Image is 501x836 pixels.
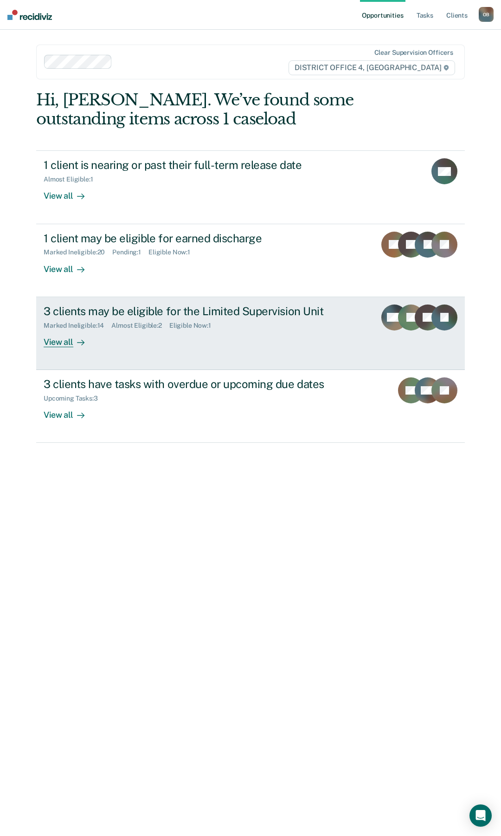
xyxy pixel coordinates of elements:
[44,175,101,183] div: Almost Eligible : 1
[44,183,96,201] div: View all
[44,248,112,256] div: Marked Ineligible : 20
[148,248,198,256] div: Eligible Now : 1
[44,305,368,318] div: 3 clients may be eligible for the Limited Supervision Unit
[36,370,465,443] a: 3 clients have tasks with overdue or upcoming due datesUpcoming Tasks:3View all
[374,49,453,57] div: Clear supervision officers
[36,297,465,370] a: 3 clients may be eligible for the Limited Supervision UnitMarked Ineligible:14Almost Eligible:2El...
[36,224,465,297] a: 1 client may be eligible for earned dischargeMarked Ineligible:20Pending:1Eligible Now:1View all
[479,7,494,22] button: OB
[36,91,379,129] div: Hi, [PERSON_NAME]. We’ve found some outstanding items across 1 caseload
[44,232,368,245] div: 1 client may be eligible for earned discharge
[44,329,96,347] div: View all
[44,256,96,274] div: View all
[44,377,369,391] div: 3 clients have tasks with overdue or upcoming due dates
[289,60,455,75] span: DISTRICT OFFICE 4, [GEOGRAPHIC_DATA]
[44,322,111,330] div: Marked Ineligible : 14
[44,395,105,402] div: Upcoming Tasks : 3
[44,402,96,421] div: View all
[479,7,494,22] div: O B
[112,248,148,256] div: Pending : 1
[7,10,52,20] img: Recidiviz
[111,322,169,330] div: Almost Eligible : 2
[36,150,465,224] a: 1 client is nearing or past their full-term release dateAlmost Eligible:1View all
[169,322,218,330] div: Eligible Now : 1
[469,804,492,827] div: Open Intercom Messenger
[44,158,369,172] div: 1 client is nearing or past their full-term release date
